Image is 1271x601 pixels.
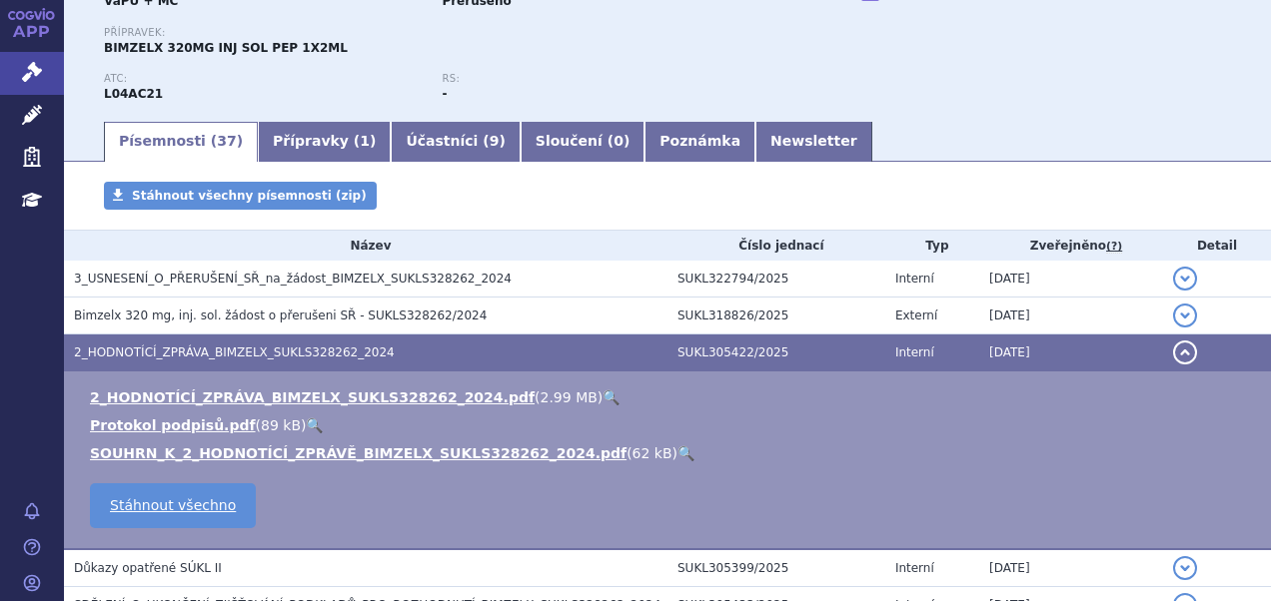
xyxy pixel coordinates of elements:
span: Stáhnout všechny písemnosti (zip) [132,189,367,203]
span: 62 kB [633,445,672,461]
a: Stáhnout všechny písemnosti (zip) [104,182,377,210]
a: Přípravky (1) [258,122,391,162]
a: Poznámka [644,122,755,162]
span: Interní [895,272,934,286]
a: Stáhnout všechno [90,483,256,528]
td: [DATE] [979,298,1163,334]
button: detail [1173,303,1197,327]
button: detail [1173,340,1197,364]
td: [DATE] [979,334,1163,371]
span: Externí [895,308,937,322]
a: SOUHRN_K_2_HODNOTÍCÍ_ZPRÁVĚ_BIMZELX_SUKLS328262_2024.pdf [90,445,627,461]
td: [DATE] [979,261,1163,298]
a: 🔍 [306,417,323,433]
p: Přípravek: [104,27,780,39]
p: ATC: [104,73,422,85]
span: Interní [895,345,934,359]
a: 🔍 [677,445,694,461]
th: Název [64,231,667,261]
td: SUKL318826/2025 [667,298,885,334]
a: 2_HODNOTÍCÍ_ZPRÁVA_BIMZELX_SUKLS328262_2024.pdf [90,389,535,405]
a: Protokol podpisů.pdf [90,417,256,433]
li: ( ) [90,387,1251,407]
span: Bimzelx 320 mg, inj. sol. žádost o přerušeni SŘ - SUKLS328262/2024 [74,308,487,322]
th: Detail [1163,231,1271,261]
span: 2_HODNOTÍCÍ_ZPRÁVA_BIMZELX_SUKLS328262_2024 [74,345,395,359]
span: 1 [360,133,370,149]
a: Sloučení (0) [521,122,644,162]
abbr: (?) [1106,240,1122,254]
button: detail [1173,267,1197,291]
td: SUKL305422/2025 [667,334,885,371]
td: SUKL322794/2025 [667,261,885,298]
th: Typ [885,231,979,261]
td: SUKL305399/2025 [667,549,885,587]
strong: BIMEKIZUMAB [104,87,163,101]
th: Zveřejněno [979,231,1163,261]
a: Písemnosti (37) [104,122,258,162]
span: 89 kB [261,417,301,433]
span: 3_USNESENÍ_O_PŘERUŠENÍ_SŘ_na_žádost_BIMZELX_SUKLS328262_2024 [74,272,512,286]
span: Důkazy opatřené SÚKL II [74,561,222,575]
td: [DATE] [979,549,1163,587]
p: RS: [442,73,759,85]
span: BIMZELX 320MG INJ SOL PEP 1X2ML [104,41,348,55]
span: 2.99 MB [541,389,598,405]
li: ( ) [90,415,1251,435]
a: Newsletter [755,122,872,162]
span: 9 [490,133,500,149]
a: Účastníci (9) [391,122,520,162]
button: detail [1173,556,1197,580]
li: ( ) [90,443,1251,463]
th: Číslo jednací [667,231,885,261]
span: Interní [895,561,934,575]
a: 🔍 [603,389,620,405]
span: 0 [614,133,624,149]
span: 37 [217,133,236,149]
strong: - [442,87,447,101]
